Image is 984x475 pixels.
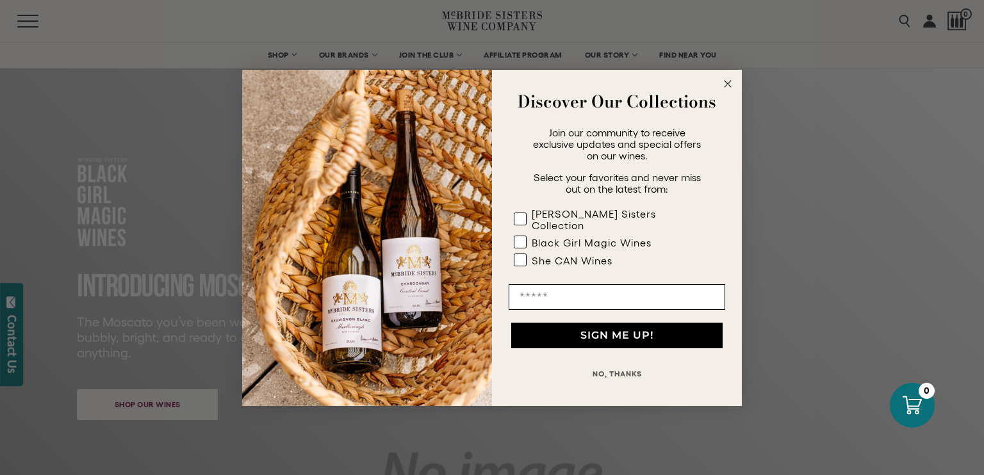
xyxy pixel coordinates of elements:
span: Select your favorites and never miss out on the latest from: [534,172,701,195]
strong: Discover Our Collections [518,89,716,114]
img: 42653730-7e35-4af7-a99d-12bf478283cf.jpeg [242,70,492,406]
button: SIGN ME UP! [511,323,723,348]
button: Close dialog [720,76,735,92]
span: Join our community to receive exclusive updates and special offers on our wines. [533,127,701,161]
div: 0 [919,383,935,399]
input: Email [509,284,725,310]
button: NO, THANKS [509,361,725,387]
div: She CAN Wines [532,255,612,266]
div: [PERSON_NAME] Sisters Collection [532,208,700,231]
div: Black Girl Magic Wines [532,237,652,248]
